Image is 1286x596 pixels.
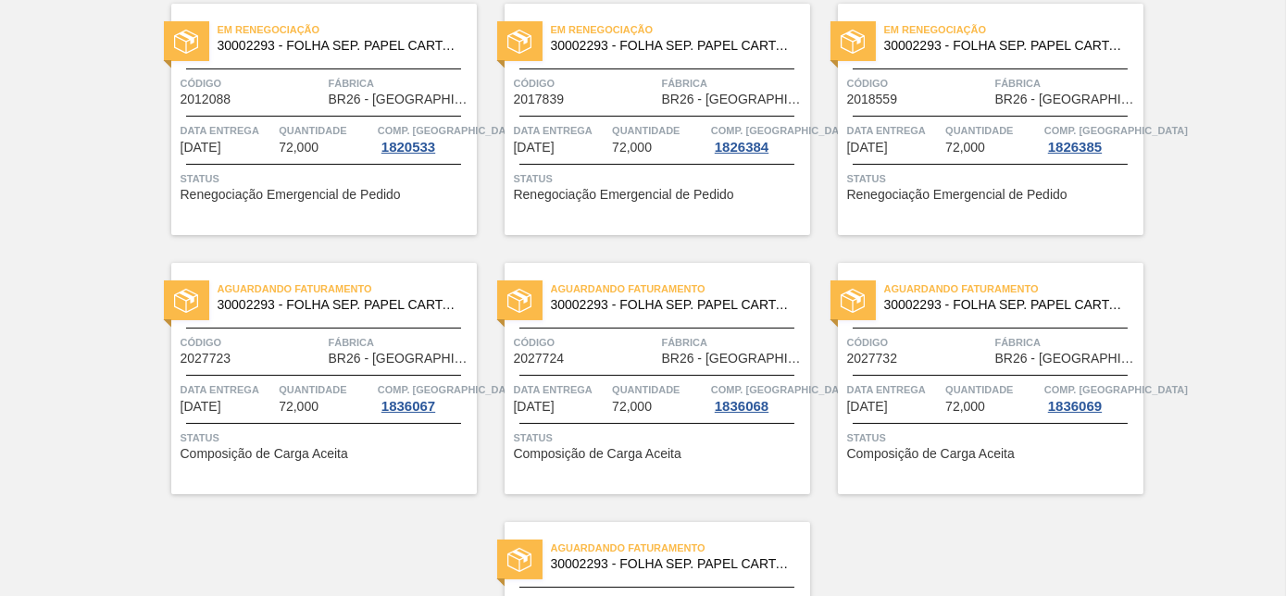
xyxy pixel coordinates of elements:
[378,121,521,140] span: Comp. Carga
[711,380,855,399] span: Comp. Carga
[181,188,401,202] span: Renegociação Emergencial de Pedido
[144,4,477,235] a: statusEm renegociação30002293 - FOLHA SEP. PAPEL CARTAO 1200x1000M 350gCódigo2012088FábricaBR26 -...
[847,169,1139,188] span: Status
[514,188,734,202] span: Renegociação Emergencial de Pedido
[329,74,472,93] span: Fábrica
[995,352,1139,366] span: BR26 - Uberlândia
[847,93,898,106] span: 2018559
[662,93,805,106] span: BR26 - Uberlândia
[514,352,565,366] span: 2027724
[514,121,608,140] span: Data entrega
[181,93,231,106] span: 2012088
[514,141,555,155] span: 03/10/2025
[884,39,1129,53] span: 30002293 - FOLHA SEP. PAPEL CARTAO 1200x1000M 350g
[810,263,1143,494] a: statusAguardando Faturamento30002293 - FOLHA SEP. PAPEL CARTAO 1200x1000M 350gCódigo2027732Fábric...
[174,289,198,313] img: status
[329,333,472,352] span: Fábrica
[711,380,805,414] a: Comp. [GEOGRAPHIC_DATA]1836068
[514,93,565,106] span: 2017839
[551,39,795,53] span: 30002293 - FOLHA SEP. PAPEL CARTAO 1200x1000M 350g
[477,263,810,494] a: statusAguardando Faturamento30002293 - FOLHA SEP. PAPEL CARTAO 1200x1000M 350gCódigo2027724Fábric...
[662,74,805,93] span: Fábrica
[378,399,439,414] div: 1836067
[144,263,477,494] a: statusAguardando Faturamento30002293 - FOLHA SEP. PAPEL CARTAO 1200x1000M 350gCódigo2027723Fábric...
[181,380,275,399] span: Data entrega
[174,30,198,54] img: status
[181,121,275,140] span: Data entrega
[514,447,681,461] span: Composição de Carga Aceita
[945,121,1040,140] span: Quantidade
[218,298,462,312] span: 30002293 - FOLHA SEP. PAPEL CARTAO 1200x1000M 350g
[847,428,1139,447] span: Status
[218,20,477,39] span: Em renegociação
[514,380,608,399] span: Data entrega
[329,93,472,106] span: BR26 - Uberlândia
[378,380,521,399] span: Comp. Carga
[551,279,810,298] span: Aguardando Faturamento
[514,400,555,414] span: 21/10/2025
[847,333,991,352] span: Código
[218,39,462,53] span: 30002293 - FOLHA SEP. PAPEL CARTAO 1200x1000M 350g
[847,141,888,155] span: 07/10/2025
[841,30,865,54] img: status
[378,380,472,414] a: Comp. [GEOGRAPHIC_DATA]1836067
[181,169,472,188] span: Status
[884,279,1143,298] span: Aguardando Faturamento
[218,279,477,298] span: Aguardando Faturamento
[612,400,652,414] span: 72,000
[507,30,531,54] img: status
[1044,121,1188,140] span: Comp. Carga
[612,121,706,140] span: Quantidade
[551,298,795,312] span: 30002293 - FOLHA SEP. PAPEL CARTAO 1200x1000M 350g
[1044,121,1139,155] a: Comp. [GEOGRAPHIC_DATA]1826385
[181,447,348,461] span: Composição de Carga Aceita
[995,333,1139,352] span: Fábrica
[181,400,221,414] span: 14/10/2025
[612,380,706,399] span: Quantidade
[662,333,805,352] span: Fábrica
[1044,380,1139,414] a: Comp. [GEOGRAPHIC_DATA]1836069
[711,399,772,414] div: 1836068
[279,400,318,414] span: 72,000
[279,380,373,399] span: Quantidade
[847,447,1015,461] span: Composição de Carga Aceita
[847,74,991,93] span: Código
[711,121,805,155] a: Comp. [GEOGRAPHIC_DATA]1826384
[514,169,805,188] span: Status
[181,428,472,447] span: Status
[1044,399,1105,414] div: 1836069
[711,140,772,155] div: 1826384
[847,380,942,399] span: Data entrega
[662,352,805,366] span: BR26 - Uberlândia
[514,428,805,447] span: Status
[378,140,439,155] div: 1820533
[507,289,531,313] img: status
[945,380,1040,399] span: Quantidade
[1044,380,1188,399] span: Comp. Carga
[711,121,855,140] span: Comp. Carga
[181,74,324,93] span: Código
[995,74,1139,93] span: Fábrica
[507,548,531,572] img: status
[945,141,985,155] span: 72,000
[945,400,985,414] span: 72,000
[279,141,318,155] span: 72,000
[884,20,1143,39] span: Em renegociação
[551,557,795,571] span: 30002293 - FOLHA SEP. PAPEL CARTAO 1200x1000M 350g
[181,141,221,155] span: 28/09/2025
[378,121,472,155] a: Comp. [GEOGRAPHIC_DATA]1820533
[181,352,231,366] span: 2027723
[279,121,373,140] span: Quantidade
[551,20,810,39] span: Em renegociação
[551,539,810,557] span: Aguardando Faturamento
[847,188,1068,202] span: Renegociação Emergencial de Pedido
[514,333,657,352] span: Código
[884,298,1129,312] span: 30002293 - FOLHA SEP. PAPEL CARTAO 1200x1000M 350g
[329,352,472,366] span: BR26 - Uberlândia
[995,93,1139,106] span: BR26 - Uberlândia
[847,400,888,414] span: 24/10/2025
[1044,140,1105,155] div: 1826385
[514,74,657,93] span: Código
[181,333,324,352] span: Código
[847,352,898,366] span: 2027732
